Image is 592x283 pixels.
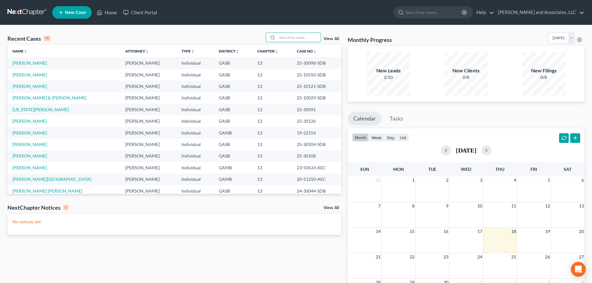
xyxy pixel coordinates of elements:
[12,188,82,194] a: [PERSON_NAME] [PERSON_NAME]
[477,253,483,261] span: 24
[214,57,252,69] td: GASB
[375,176,381,184] span: 31
[12,219,337,225] p: No notices yet!
[578,228,585,235] span: 20
[120,104,177,115] td: [PERSON_NAME]
[406,7,463,18] input: Search by name...
[177,69,213,80] td: Individual
[252,92,292,104] td: 13
[214,174,252,185] td: GAMB
[456,147,476,153] h2: [DATE]
[252,139,292,150] td: 13
[384,133,397,142] button: day
[445,176,449,184] span: 2
[12,130,47,135] a: [PERSON_NAME]
[292,92,342,104] td: 25-10029-SDB
[252,162,292,173] td: 13
[411,202,415,210] span: 8
[12,84,47,89] a: [PERSON_NAME]
[214,104,252,115] td: GASB
[292,185,342,197] td: 24-30044-SDB
[477,202,483,210] span: 10
[120,162,177,173] td: [PERSON_NAME]
[177,162,213,173] td: Individual
[120,174,177,185] td: [PERSON_NAME]
[191,50,195,53] i: unfold_more
[544,253,551,261] span: 26
[522,74,566,80] div: 0/8
[511,253,517,261] span: 25
[177,127,213,139] td: Individual
[409,253,415,261] span: 22
[12,176,91,182] a: [PERSON_NAME][GEOGRAPHIC_DATA]
[277,33,321,42] input: Search by name...
[177,57,213,69] td: Individual
[120,139,177,150] td: [PERSON_NAME]
[495,167,504,172] span: Thu
[125,49,149,53] a: Attorneyunfold_more
[177,174,213,185] td: Individual
[513,176,517,184] span: 4
[578,253,585,261] span: 27
[292,104,342,115] td: 25-30091
[177,104,213,115] td: Individual
[473,7,494,18] a: Help
[544,202,551,210] span: 12
[444,74,488,80] div: 0/8
[511,228,517,235] span: 18
[12,142,47,147] a: [PERSON_NAME]
[24,50,27,53] i: unfold_more
[564,167,571,172] span: Sat
[275,50,278,53] i: unfold_more
[375,253,381,261] span: 21
[397,133,409,142] button: list
[352,133,369,142] button: month
[297,49,317,53] a: Case Nounfold_more
[375,228,381,235] span: 14
[177,80,213,92] td: Individual
[313,50,317,53] i: unfold_more
[12,107,69,112] a: [US_STATE][PERSON_NAME]
[214,127,252,139] td: GAMB
[393,167,404,172] span: Mon
[252,127,292,139] td: 13
[348,36,392,43] h3: Monthly Progress
[292,80,342,92] td: 25-10121-SDB
[444,67,488,74] div: New Clients
[120,127,177,139] td: [PERSON_NAME]
[571,262,586,277] div: Open Intercom Messenger
[292,162,342,173] td: 23-50633-AEC
[214,92,252,104] td: GASB
[411,176,415,184] span: 1
[7,204,69,211] div: NextChapter Notices
[252,57,292,69] td: 13
[578,202,585,210] span: 13
[120,92,177,104] td: [PERSON_NAME]
[252,104,292,115] td: 13
[547,176,551,184] span: 5
[12,60,47,66] a: [PERSON_NAME]
[348,112,381,126] a: Calendar
[177,115,213,127] td: Individual
[214,185,252,197] td: GASB
[445,202,449,210] span: 9
[292,139,342,150] td: 25-30104-SDB
[65,10,86,15] span: New Case
[252,80,292,92] td: 13
[252,69,292,80] td: 13
[384,112,409,126] a: Tasks
[360,167,369,172] span: Sun
[461,167,471,172] span: Wed
[511,202,517,210] span: 11
[544,228,551,235] span: 19
[257,49,278,53] a: Chapterunfold_more
[252,115,292,127] td: 13
[477,228,483,235] span: 17
[214,162,252,173] td: GAMB
[12,165,47,170] a: [PERSON_NAME]
[63,205,69,210] div: 0
[324,206,339,210] a: View All
[292,69,342,80] td: 25-10550-SDB
[214,80,252,92] td: GASB
[214,139,252,150] td: GASB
